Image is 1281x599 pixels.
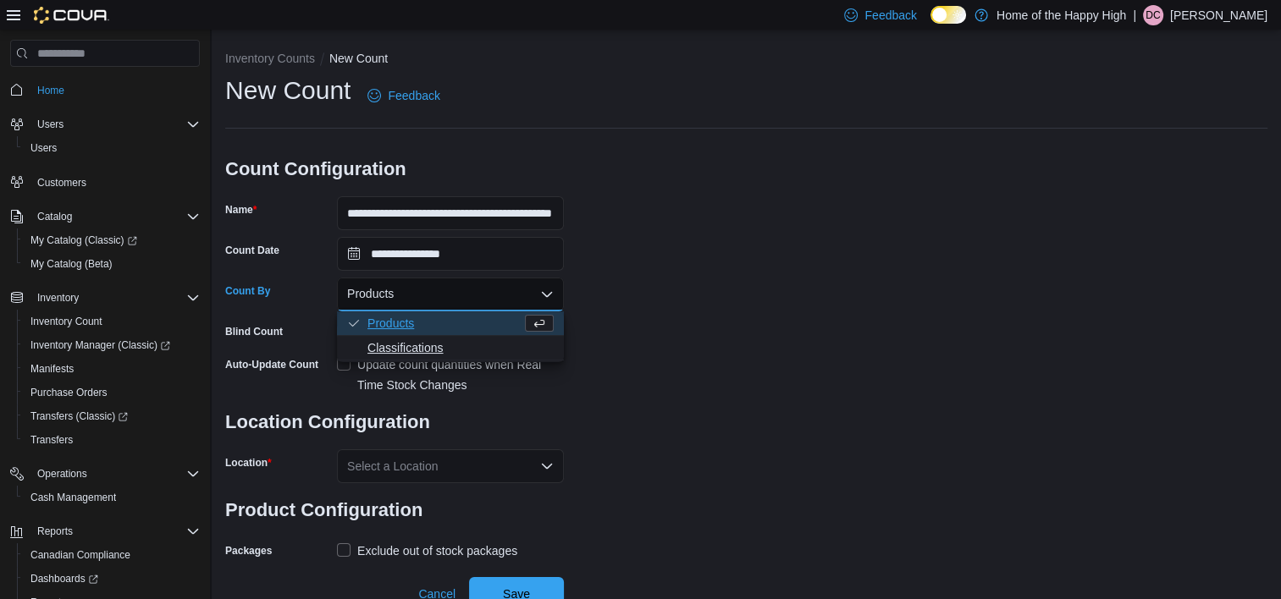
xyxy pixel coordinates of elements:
[225,203,257,217] label: Name
[24,230,144,250] a: My Catalog (Classic)
[3,77,207,102] button: Home
[24,569,105,589] a: Dashboards
[337,311,564,360] div: Choose from the following options
[357,354,564,395] div: Update count quantities when Real Time Stock Changes
[3,170,207,195] button: Customers
[24,311,109,332] a: Inventory Count
[225,483,564,537] h3: Product Configuration
[357,541,517,561] div: Exclude out of stock packages
[1146,5,1160,25] span: DC
[24,138,63,158] a: Users
[3,462,207,486] button: Operations
[24,430,200,450] span: Transfers
[37,291,79,305] span: Inventory
[1133,5,1136,25] p: |
[37,176,86,190] span: Customers
[17,381,207,404] button: Purchase Orders
[367,339,554,356] span: Classifications
[930,6,966,24] input: Dark Mode
[30,114,200,135] span: Users
[24,406,200,426] span: Transfers (Classic)
[37,84,64,97] span: Home
[3,286,207,310] button: Inventory
[24,311,200,332] span: Inventory Count
[37,467,87,481] span: Operations
[30,80,71,101] a: Home
[24,545,137,565] a: Canadian Compliance
[337,311,564,336] button: Products
[3,205,207,228] button: Catalog
[24,430,80,450] a: Transfers
[30,141,57,155] span: Users
[17,333,207,357] a: Inventory Manager (Classic)
[540,459,554,473] button: Open list of options
[30,257,113,271] span: My Catalog (Beta)
[30,572,98,585] span: Dashboards
[17,252,207,276] button: My Catalog (Beta)
[30,464,200,484] span: Operations
[30,288,86,308] button: Inventory
[37,525,73,538] span: Reports
[540,288,554,301] button: Close list of options
[225,325,283,338] div: Blind Count
[17,357,207,381] button: Manifests
[17,543,207,567] button: Canadian Compliance
[388,87,439,104] span: Feedback
[24,254,119,274] a: My Catalog (Beta)
[225,544,272,558] label: Packages
[17,228,207,252] a: My Catalog (Classic)
[30,288,200,308] span: Inventory
[30,234,137,247] span: My Catalog (Classic)
[30,206,200,227] span: Catalog
[30,315,102,328] span: Inventory Count
[337,237,564,271] input: Press the down key to open a popover containing a calendar.
[30,173,93,193] a: Customers
[24,487,200,508] span: Cash Management
[30,548,130,562] span: Canadian Compliance
[24,382,200,403] span: Purchase Orders
[24,569,200,589] span: Dashboards
[17,136,207,160] button: Users
[30,521,200,541] span: Reports
[34,7,109,24] img: Cova
[225,52,315,65] button: Inventory Counts
[30,464,94,484] button: Operations
[30,114,70,135] button: Users
[30,338,170,352] span: Inventory Manager (Classic)
[17,428,207,452] button: Transfers
[24,545,200,565] span: Canadian Compliance
[37,118,63,131] span: Users
[24,254,200,274] span: My Catalog (Beta)
[930,24,931,25] span: Dark Mode
[24,382,114,403] a: Purchase Orders
[329,52,388,65] button: New Count
[24,487,123,508] a: Cash Management
[30,206,79,227] button: Catalog
[30,433,73,447] span: Transfers
[24,138,200,158] span: Users
[225,244,279,257] label: Count Date
[30,386,108,399] span: Purchase Orders
[1143,5,1163,25] div: Donavin Cooper
[864,7,916,24] span: Feedback
[3,519,207,543] button: Reports
[17,567,207,591] a: Dashboards
[225,284,270,298] label: Count By
[24,335,200,355] span: Inventory Manager (Classic)
[361,79,446,113] a: Feedback
[24,335,177,355] a: Inventory Manager (Classic)
[30,491,116,504] span: Cash Management
[37,210,72,223] span: Catalog
[225,142,564,196] h3: Count Configuration
[997,5,1126,25] p: Home of the Happy High
[347,283,394,304] span: Products
[24,230,200,250] span: My Catalog (Classic)
[1170,5,1267,25] p: [PERSON_NAME]
[30,79,200,100] span: Home
[17,486,207,509] button: Cash Management
[225,74,351,107] h1: New Count
[30,172,200,193] span: Customers
[225,358,318,371] label: Auto-Update Count
[225,395,564,449] h3: Location Configuration
[24,406,135,426] a: Transfers (Classic)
